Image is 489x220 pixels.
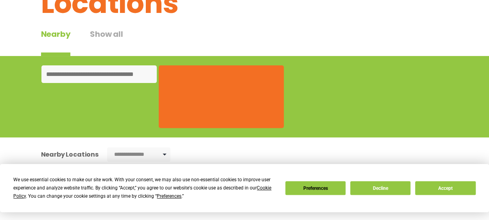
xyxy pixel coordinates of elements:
div: Tabbed content [41,28,143,56]
button: Show all [90,28,123,56]
button: Decline [350,181,410,195]
img: svg%3E [290,67,321,126]
span: Preferences [157,193,181,199]
div: Nearby [41,28,71,56]
button: Accept [415,181,475,195]
div: We use essential cookies to make our site work. With your consent, we may also use non-essential ... [13,176,276,200]
img: svg%3E [163,93,280,101]
div: Nearby Locations [41,150,99,159]
button: Preferences [285,181,346,195]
